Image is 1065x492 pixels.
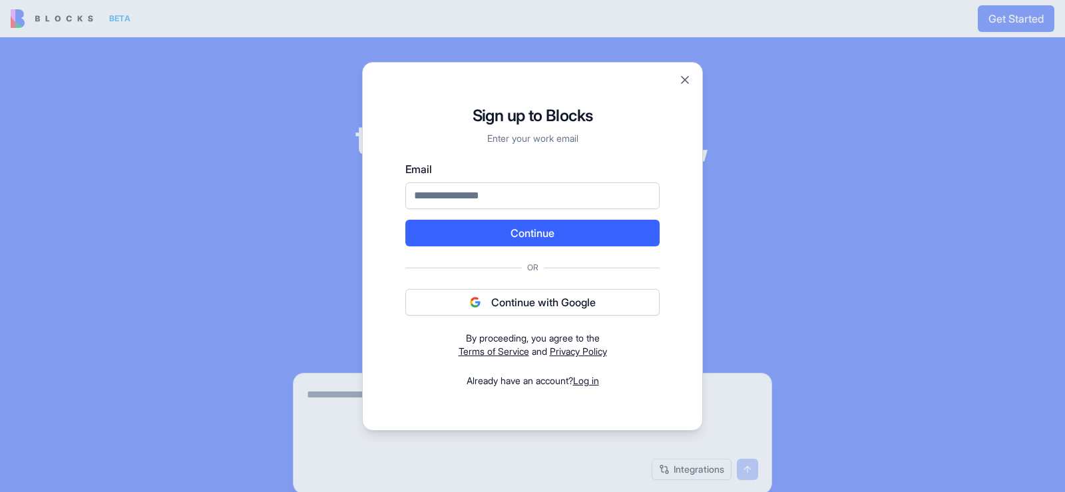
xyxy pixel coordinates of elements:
h1: Sign up to Blocks [405,105,660,126]
p: Enter your work email [405,132,660,145]
div: and [405,332,660,358]
div: By proceeding, you agree to the [405,332,660,345]
img: google logo [470,297,481,308]
a: Log in [573,375,599,386]
a: Terms of Service [459,346,529,357]
button: Continue [405,220,660,246]
a: Privacy Policy [550,346,607,357]
div: Already have an account? [405,374,660,387]
button: Continue with Google [405,289,660,316]
span: Or [522,262,544,273]
label: Email [405,161,660,177]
